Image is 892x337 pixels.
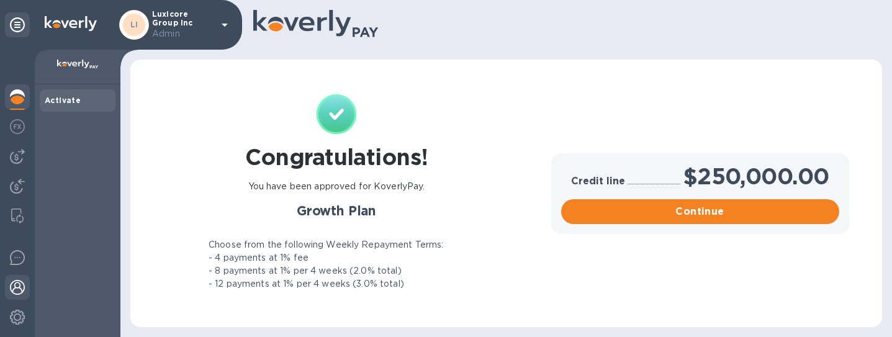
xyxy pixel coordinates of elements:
p: You have been approved for KoverlyPay. [248,180,425,193]
p: - 12 payments at 1% per 4 weeks (3.0% total) [209,277,404,290]
p: - 4 payments at 1% fee [209,251,309,264]
span: Continue [571,204,829,219]
p: Luxicore Group Inc [152,10,214,40]
img: Logo [45,16,97,31]
h1: $250,000.00 [683,163,829,189]
div: Unpin categories [5,12,30,37]
h2: Growth Plan [190,203,483,218]
p: - 8 payments at 1% per 4 weeks (2.0% total) [209,264,402,277]
b: LI [130,20,138,29]
img: Foreign exchange [10,119,25,134]
p: Choose from the following Weekly Repayment Terms: [209,238,443,251]
button: Continue [561,199,839,224]
b: Activate [45,96,81,105]
p: Admin [152,27,214,40]
h3: Credit line [571,176,625,187]
h1: Congratulations! [245,144,428,170]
